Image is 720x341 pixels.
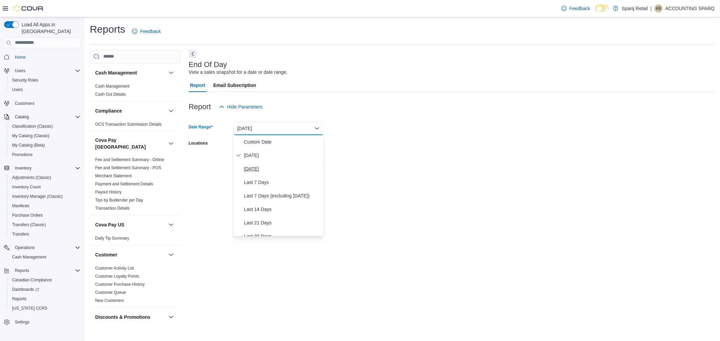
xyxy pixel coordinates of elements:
[12,77,38,83] span: Security Roles
[95,314,166,320] button: Discounts & Promotions
[7,252,83,262] button: Cash Management
[12,67,80,75] span: Users
[233,135,324,236] div: Select listbox
[244,192,321,200] span: Last 7 Days (excluding [DATE])
[95,266,134,271] a: Customer Activity List
[9,122,80,130] span: Classification (Classic)
[9,304,80,312] span: Washington CCRS
[12,222,46,227] span: Transfers (Classic)
[95,107,122,114] h3: Compliance
[90,120,181,131] div: Compliance
[12,318,80,326] span: Settings
[655,4,663,12] div: ACCOUNTING SPARQ
[622,4,648,12] p: Sparq Retail
[9,183,44,191] a: Inventory Count
[12,194,63,199] span: Inventory Manager (Classic)
[12,267,80,275] span: Reports
[95,122,162,127] span: OCS Transaction Submission Details
[244,178,321,186] span: Last 7 Days
[90,82,181,101] div: Cash Management
[12,164,80,172] span: Inventory
[95,221,124,228] h3: Cova Pay US
[12,133,50,138] span: My Catalog (Classic)
[12,99,80,107] span: Customers
[227,103,263,110] span: Hide Parameters
[95,165,161,170] a: Fee and Settlement Summary - POS
[95,165,161,170] span: Fee and Settlement Summary - POS
[95,251,166,258] button: Customer
[15,68,25,73] span: Users
[9,230,32,238] a: Transfers
[95,236,129,241] a: Daily Tip Summary
[7,85,83,94] button: Users
[189,61,227,69] h3: End Of Day
[95,206,130,211] span: Transaction Details
[12,267,32,275] button: Reports
[12,143,45,148] span: My Catalog (Beta)
[9,202,32,210] a: Manifests
[12,87,23,92] span: Users
[7,150,83,159] button: Promotions
[244,219,321,227] span: Last 21 Days
[9,285,42,293] a: Dashboards
[9,295,80,303] span: Reports
[656,4,661,12] span: AS
[95,251,117,258] h3: Customer
[559,2,593,15] a: Feedback
[12,175,51,180] span: Adjustments (Classic)
[9,183,80,191] span: Inventory Count
[7,285,83,294] a: Dashboards
[1,163,83,173] button: Inventory
[12,231,29,237] span: Transfers
[189,124,213,130] label: Date Range
[95,221,166,228] button: Cova Pay US
[9,221,49,229] a: Transfers (Classic)
[9,151,35,159] a: Promotions
[1,243,83,252] button: Operations
[9,76,80,84] span: Security Roles
[7,211,83,220] button: Purchase Orders
[95,290,126,295] a: Customer Queue
[595,5,610,12] input: Dark Mode
[9,295,29,303] a: Reports
[189,69,288,76] div: View a sales snapshot for a date or date range.
[167,107,175,115] button: Compliance
[9,151,80,159] span: Promotions
[90,156,181,215] div: Cova Pay [GEOGRAPHIC_DATA]
[7,173,83,182] button: Adjustments (Classic)
[12,318,32,326] a: Settings
[167,69,175,77] button: Cash Management
[12,124,53,129] span: Classification (Classic)
[95,198,143,203] a: Tips by Budtender per Day
[233,122,324,135] button: [DATE]
[7,201,83,211] button: Manifests
[1,52,83,62] button: Home
[95,190,122,194] a: Payout History
[129,25,163,38] a: Feedback
[1,98,83,108] button: Customers
[12,53,28,61] a: Home
[95,314,150,320] h3: Discounts & Promotions
[90,23,125,36] h1: Reports
[9,192,80,200] span: Inventory Manager (Classic)
[15,319,29,325] span: Settings
[95,173,132,179] span: Merchant Statement
[7,182,83,192] button: Inventory Count
[1,266,83,275] button: Reports
[7,131,83,141] button: My Catalog (Classic)
[9,141,48,149] a: My Catalog (Beta)
[9,276,55,284] a: Canadian Compliance
[12,244,80,252] span: Operations
[167,251,175,259] button: Customer
[9,122,56,130] a: Classification (Classic)
[213,79,256,92] span: Email Subscription
[95,157,164,162] span: Fee and Settlement Summary - Online
[216,100,265,114] button: Hide Parameters
[7,304,83,313] button: [US_STATE] CCRS
[19,21,80,35] span: Load All Apps in [GEOGRAPHIC_DATA]
[15,268,29,273] span: Reports
[569,5,590,12] span: Feedback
